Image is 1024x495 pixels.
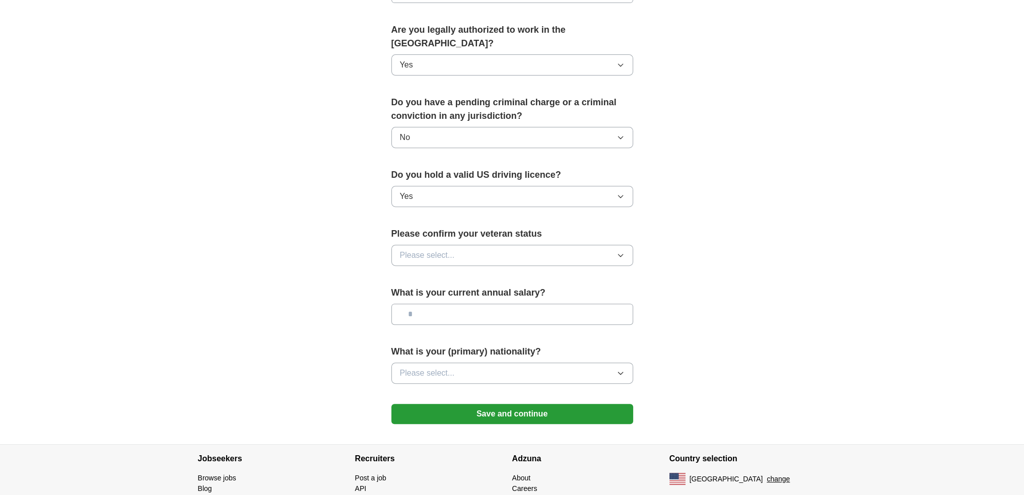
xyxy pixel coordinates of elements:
label: What is your (primary) nationality? [391,345,633,359]
a: Careers [512,484,537,492]
a: Browse jobs [198,474,236,482]
button: Yes [391,186,633,207]
span: Please select... [400,249,455,261]
label: Do you hold a valid US driving licence? [391,168,633,182]
button: No [391,127,633,148]
span: Yes [400,190,413,202]
span: Yes [400,59,413,71]
label: Are you legally authorized to work in the [GEOGRAPHIC_DATA]? [391,23,633,50]
span: Please select... [400,367,455,379]
button: Please select... [391,245,633,266]
label: Please confirm your veteran status [391,227,633,241]
a: API [355,484,367,492]
button: change [767,474,790,484]
span: No [400,131,410,144]
h4: Country selection [669,445,827,473]
button: Yes [391,54,633,76]
label: What is your current annual salary? [391,286,633,300]
button: Save and continue [391,404,633,424]
button: Please select... [391,363,633,384]
a: Post a job [355,474,386,482]
a: Blog [198,484,212,492]
label: Do you have a pending criminal charge or a criminal conviction in any jurisdiction? [391,96,633,123]
img: US flag [669,473,686,485]
span: [GEOGRAPHIC_DATA] [690,474,763,484]
a: About [512,474,531,482]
